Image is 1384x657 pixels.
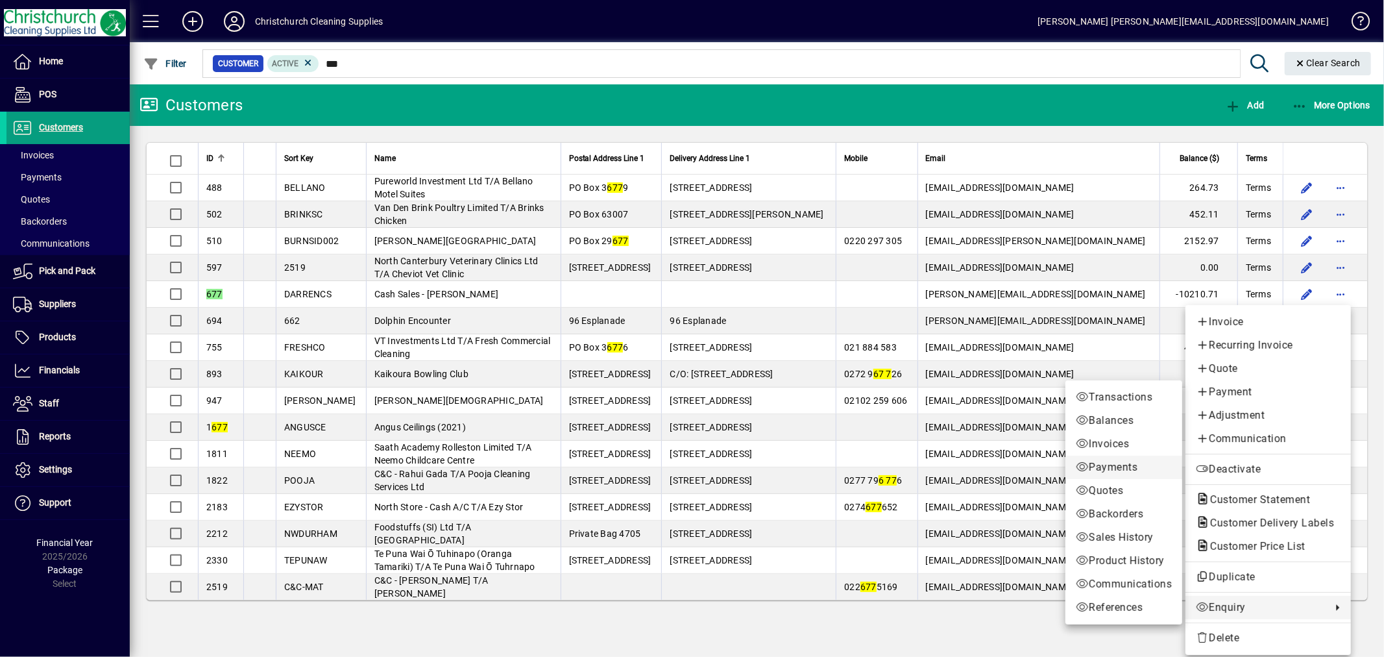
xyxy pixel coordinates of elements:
[1196,384,1341,400] span: Payment
[1076,390,1172,405] span: Transactions
[1196,361,1341,377] span: Quote
[1076,600,1172,615] span: References
[1076,483,1172,499] span: Quotes
[1196,314,1341,330] span: Invoice
[1076,460,1172,475] span: Payments
[1196,600,1325,615] span: Enquiry
[1185,458,1351,481] button: Deactivate customer
[1076,553,1172,569] span: Product History
[1196,569,1341,585] span: Duplicate
[1196,540,1312,552] span: Customer Price List
[1076,506,1172,522] span: Backorders
[1076,530,1172,545] span: Sales History
[1196,462,1341,477] span: Deactivate
[1076,436,1172,452] span: Invoices
[1076,413,1172,428] span: Balances
[1196,408,1341,423] span: Adjustment
[1196,431,1341,447] span: Communication
[1196,517,1341,529] span: Customer Delivery Labels
[1076,576,1172,592] span: Communications
[1196,338,1341,353] span: Recurring Invoice
[1196,630,1341,646] span: Delete
[1196,493,1317,506] span: Customer Statement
